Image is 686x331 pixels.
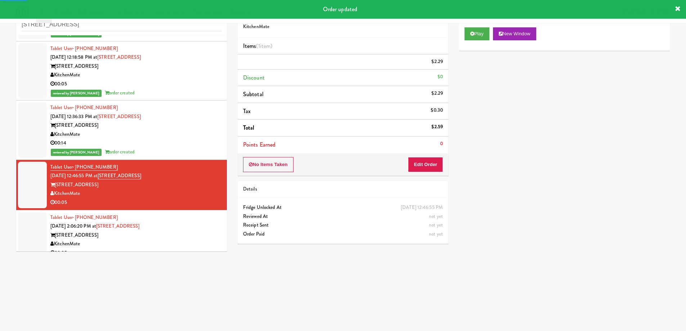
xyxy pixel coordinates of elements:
span: [DATE] 2:06:20 PM at [50,223,96,229]
div: 00:05 [50,249,221,258]
button: New Window [493,27,536,40]
li: Tablet User· [PHONE_NUMBER][DATE] 2:06:20 PM at[STREET_ADDRESS][STREET_ADDRESS]KitchenMate00:05 [16,210,227,260]
div: Receipt Sent [243,221,443,230]
a: [STREET_ADDRESS] [96,223,140,229]
div: KitchenMate [50,189,221,198]
ng-pluralize: item [260,42,270,50]
div: Order Paid [243,230,443,239]
span: · [PHONE_NUMBER] [73,45,118,52]
div: $0.30 [431,106,443,115]
div: $0 [438,72,443,81]
li: Tablet User· [PHONE_NUMBER][DATE] 12:46:55 PM at[STREET_ADDRESS][STREET_ADDRESS]KitchenMate00:05 [16,160,227,210]
span: reviewed by [PERSON_NAME] [51,90,102,97]
span: not yet [429,222,443,228]
span: not yet [429,231,443,237]
div: $2.29 [431,89,443,98]
span: Total [243,124,255,132]
div: 0 [440,139,443,148]
span: · [PHONE_NUMBER] [73,164,118,170]
div: $2.29 [431,57,443,66]
div: [STREET_ADDRESS] [50,231,221,240]
a: [STREET_ADDRESS] [98,172,141,179]
span: order created [105,89,135,96]
a: [STREET_ADDRESS] [97,113,141,120]
span: (1 ) [256,42,272,50]
span: not yet [429,213,443,220]
span: Items [243,42,272,50]
span: Subtotal [243,90,264,98]
a: Tablet User· [PHONE_NUMBER] [50,104,118,111]
span: reviewed by [PERSON_NAME] [51,30,102,37]
span: order created [105,148,135,155]
span: · [PHONE_NUMBER] [73,104,118,111]
div: $2.59 [431,122,443,131]
span: Points Earned [243,140,275,149]
button: No Items Taken [243,157,293,172]
a: Tablet User· [PHONE_NUMBER] [50,45,118,52]
div: [STREET_ADDRESS] [50,180,221,189]
li: Tablet User· [PHONE_NUMBER][DATE] 12:36:33 PM at[STREET_ADDRESS][STREET_ADDRESS]KitchenMate00:14r... [16,100,227,160]
button: Play [465,27,489,40]
span: order created [105,30,135,37]
span: Order updated [323,5,357,13]
div: Details [243,185,443,194]
button: Edit Order [408,157,443,172]
span: [DATE] 12:36:33 PM at [50,113,97,120]
a: [STREET_ADDRESS] [97,54,141,61]
div: 00:14 [50,139,221,148]
div: [DATE] 12:46:55 PM [401,203,443,212]
span: Tax [243,107,251,115]
div: KitchenMate [50,240,221,249]
input: Search vision orders [22,18,221,31]
div: [STREET_ADDRESS] [50,62,221,71]
span: reviewed by [PERSON_NAME] [51,149,102,156]
div: KitchenMate [50,71,221,80]
div: 00:05 [50,80,221,89]
h5: KitchenMate [243,24,443,30]
div: [STREET_ADDRESS] [50,121,221,130]
a: Tablet User· [PHONE_NUMBER] [50,214,118,221]
span: · [PHONE_NUMBER] [73,214,118,221]
li: Tablet User· [PHONE_NUMBER][DATE] 12:18:58 PM at[STREET_ADDRESS][STREET_ADDRESS]KitchenMate00:05r... [16,41,227,101]
span: Discount [243,73,265,82]
div: KitchenMate [50,130,221,139]
span: [DATE] 12:46:55 PM at [50,172,98,179]
div: Fridge Unlocked At [243,203,443,212]
div: 00:05 [50,198,221,207]
a: Tablet User· [PHONE_NUMBER] [50,164,118,171]
div: Reviewed At [243,212,443,221]
span: [DATE] 12:18:58 PM at [50,54,97,61]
